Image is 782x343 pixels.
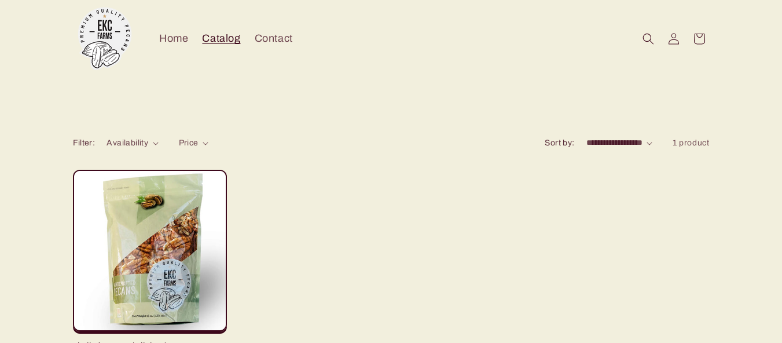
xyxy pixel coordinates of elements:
span: Home [159,32,188,45]
a: Contact [248,25,300,52]
span: Price [179,138,199,147]
span: Catalog [202,32,240,45]
a: EKC Pecans [68,2,141,75]
h1: Products [73,49,710,79]
h2: Filter: [73,137,96,149]
label: Sort by: [545,138,574,147]
span: Contact [255,32,293,45]
summary: Availability (0 selected) [107,137,158,149]
summary: Search [636,26,661,52]
span: 1 product [673,138,709,147]
a: Catalog [195,25,247,52]
a: Home [152,25,195,52]
span: Availability [107,138,148,147]
img: EKC Pecans [73,7,137,71]
summary: Price [179,137,209,149]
